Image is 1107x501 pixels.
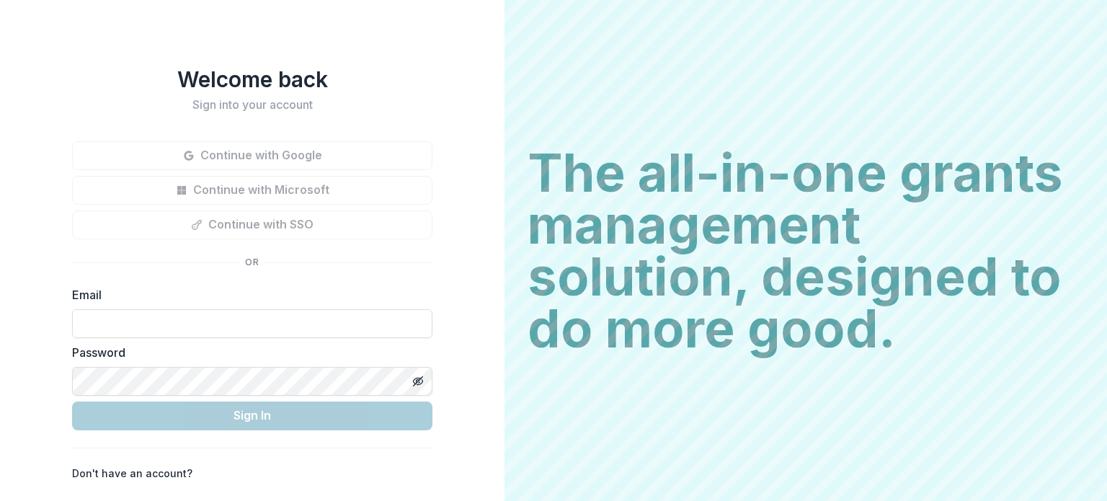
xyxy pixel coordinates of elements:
h1: Welcome back [72,66,432,92]
label: Email [72,286,424,303]
button: Sign In [72,402,432,430]
button: Continue with Microsoft [72,176,432,205]
button: Continue with Google [72,141,432,170]
label: Password [72,344,424,361]
button: Toggle password visibility [406,370,430,393]
button: Continue with SSO [72,210,432,239]
p: Don't have an account? [72,466,192,481]
h2: Sign into your account [72,98,432,112]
